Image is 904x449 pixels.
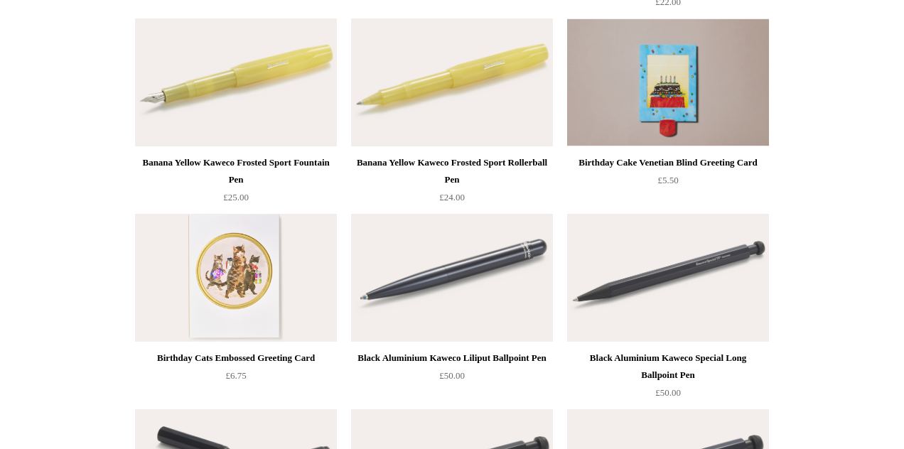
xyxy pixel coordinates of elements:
img: Black Aluminium Kaweco Special Long Ballpoint Pen [567,214,769,342]
a: Banana Yellow Kaweco Frosted Sport Rollerball Pen Banana Yellow Kaweco Frosted Sport Rollerball Pen [351,18,553,146]
a: Black Aluminium Kaweco Liliput Ballpoint Pen Black Aluminium Kaweco Liliput Ballpoint Pen [351,214,553,342]
span: £50.00 [655,387,681,398]
a: Birthday Cats Embossed Greeting Card £6.75 [135,350,337,408]
div: Banana Yellow Kaweco Frosted Sport Rollerball Pen [355,154,549,188]
div: Birthday Cake Venetian Blind Greeting Card [571,154,765,171]
img: Banana Yellow Kaweco Frosted Sport Fountain Pen [135,18,337,146]
a: Birthday Cake Venetian Blind Greeting Card Birthday Cake Venetian Blind Greeting Card [567,18,769,146]
img: Black Aluminium Kaweco Liliput Ballpoint Pen [351,214,553,342]
div: Birthday Cats Embossed Greeting Card [139,350,333,367]
div: Black Aluminium Kaweco Liliput Ballpoint Pen [355,350,549,367]
span: £50.00 [439,370,465,381]
a: Birthday Cake Venetian Blind Greeting Card £5.50 [567,154,769,212]
span: £5.50 [657,175,678,185]
a: Birthday Cats Embossed Greeting Card Birthday Cats Embossed Greeting Card [135,214,337,342]
a: Black Aluminium Kaweco Liliput Ballpoint Pen £50.00 [351,350,553,408]
span: £24.00 [439,192,465,202]
img: Banana Yellow Kaweco Frosted Sport Rollerball Pen [351,18,553,146]
div: Banana Yellow Kaweco Frosted Sport Fountain Pen [139,154,333,188]
a: Black Aluminium Kaweco Special Long Ballpoint Pen Black Aluminium Kaweco Special Long Ballpoint Pen [567,214,769,342]
a: Banana Yellow Kaweco Frosted Sport Fountain Pen Banana Yellow Kaweco Frosted Sport Fountain Pen [135,18,337,146]
span: £6.75 [225,370,246,381]
a: Banana Yellow Kaweco Frosted Sport Fountain Pen £25.00 [135,154,337,212]
img: Birthday Cats Embossed Greeting Card [135,214,337,342]
img: Birthday Cake Venetian Blind Greeting Card [567,18,769,146]
a: Banana Yellow Kaweco Frosted Sport Rollerball Pen £24.00 [351,154,553,212]
span: £25.00 [223,192,249,202]
div: Black Aluminium Kaweco Special Long Ballpoint Pen [571,350,765,384]
a: Black Aluminium Kaweco Special Long Ballpoint Pen £50.00 [567,350,769,408]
